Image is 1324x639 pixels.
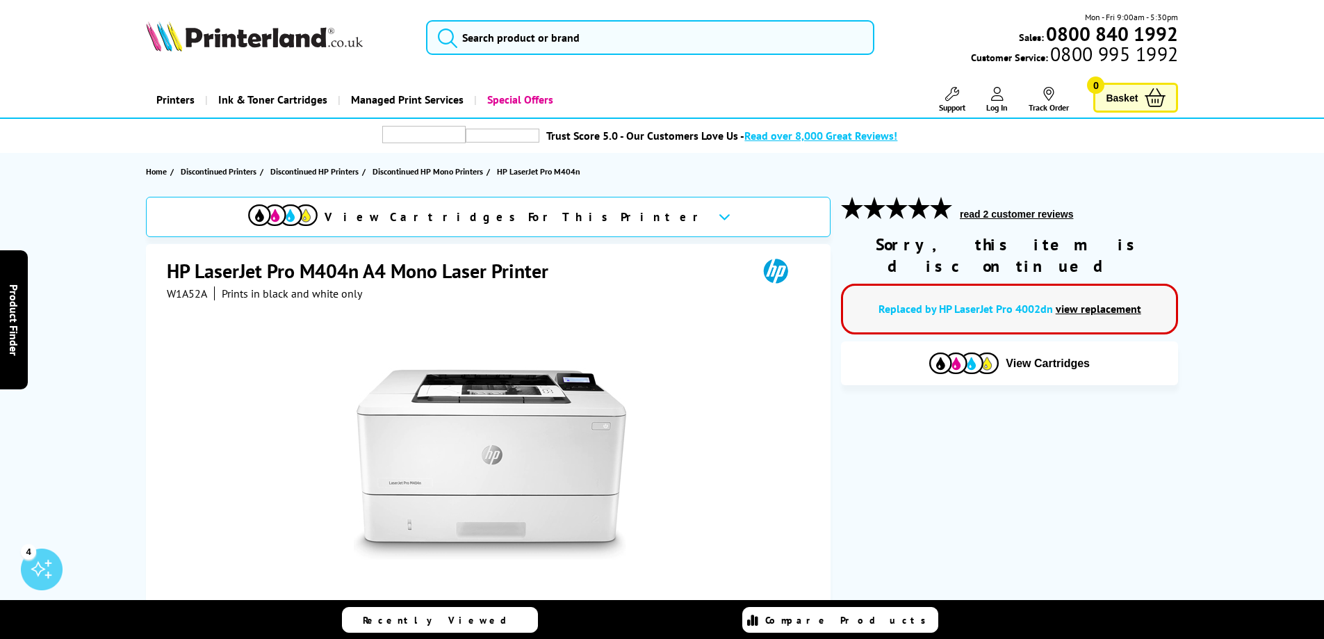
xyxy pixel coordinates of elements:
[971,47,1178,64] span: Customer Service:
[21,544,36,559] div: 4
[146,21,363,51] img: Printerland Logo
[1046,21,1178,47] b: 0800 840 1992
[1044,27,1178,40] a: 0800 840 1992
[878,302,1053,316] a: Replaced by HP LaserJet Pro 4002dn
[1093,83,1178,113] a: Basket 0
[181,164,256,179] span: Discontinued Printers
[1029,87,1069,113] a: Track Order
[956,208,1077,220] button: read 2 customer reviews
[426,20,874,55] input: Search product or brand
[167,258,562,284] h1: HP LaserJet Pro M404n A4 Mono Laser Printer
[1087,76,1104,94] span: 0
[1106,88,1138,107] span: Basket
[146,164,167,179] span: Home
[181,164,260,179] a: Discontinued Printers
[986,102,1008,113] span: Log In
[1085,10,1178,24] span: Mon - Fri 9:00am - 5:30pm
[986,87,1008,113] a: Log In
[1056,302,1141,316] a: view replacement
[205,82,338,118] a: Ink & Toner Cartridges
[744,129,897,143] span: Read over 8,000 Great Reviews!
[744,258,808,284] img: HP
[929,353,999,374] img: Cartridges
[474,82,564,118] a: Special Offers
[1006,357,1090,370] span: View Cartridges
[939,87,965,113] a: Support
[325,209,707,225] span: View Cartridges For This Printer
[342,607,538,633] a: Recently Viewed
[841,234,1178,277] div: Sorry, this item is discontinued
[1048,47,1178,60] span: 0800 995 1992
[497,164,580,179] span: HP LaserJet Pro M404n
[466,129,539,143] img: trustpilot rating
[1019,31,1044,44] span: Sales:
[363,614,521,626] span: Recently Viewed
[270,164,359,179] span: Discontinued HP Printers
[146,82,205,118] a: Printers
[497,164,584,179] a: HP LaserJet Pro M404n
[146,164,170,179] a: Home
[338,82,474,118] a: Managed Print Services
[742,607,938,633] a: Compare Products
[373,164,487,179] a: Discontinued HP Mono Printers
[382,126,466,143] img: trustpilot rating
[146,21,409,54] a: Printerland Logo
[270,164,362,179] a: Discontinued HP Printers
[222,286,362,300] i: Prints in black and white only
[7,284,21,355] span: Product Finder
[167,286,207,300] span: W1A52A
[765,614,933,626] span: Compare Products
[851,352,1168,375] button: View Cartridges
[546,129,897,143] a: Trust Score 5.0 - Our Customers Love Us -Read over 8,000 Great Reviews!
[373,164,483,179] span: Discontinued HP Mono Printers
[218,82,327,118] span: Ink & Toner Cartridges
[248,204,318,226] img: cmyk-icon.svg
[939,102,965,113] span: Support
[354,328,626,601] img: HP LaserJet Pro M404n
